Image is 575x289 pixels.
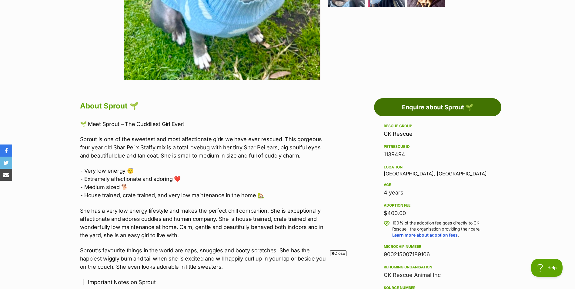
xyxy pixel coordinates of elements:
div: 900215007189106 [384,250,492,259]
div: Rescue group [384,124,492,128]
div: Age [384,182,492,187]
h2: About Sprout 🌱 [80,99,330,113]
a: Learn more about adoption fees [392,232,458,238]
div: 4 years [384,188,492,197]
div: Adoption fee [384,203,492,208]
p: 🌱 Meet Sprout – The Cuddliest Girl Ever! [80,120,330,128]
div: CK Rescue Animal Inc [384,271,492,279]
div: Rehoming organisation [384,265,492,270]
div: 1139494 [384,150,492,159]
span: Close [330,250,346,256]
div: Location [384,165,492,170]
p: ⁃ Very low energy 😴 ⁃ Extremely affectionate and adoring ❤️ ⁃ Medium sized 🐕 ⁃ House trained, cra... [80,167,330,199]
p: ❕ Important Notes on Sprout [80,278,330,286]
iframe: Help Scout Beacon - Open [531,259,563,277]
iframe: Advertisement [141,259,435,286]
div: [GEOGRAPHIC_DATA], [GEOGRAPHIC_DATA] [384,164,492,176]
div: $400.00 [384,209,492,218]
div: Microchip number [384,244,492,249]
p: Sprout’s favourite things in the world are naps, snuggles and booty scratches. She has the happie... [80,246,330,271]
a: CK Rescue [384,131,413,137]
p: 100% of the adoption fee goes directly to CK Rescue , the organisation providing their care. . [392,220,492,238]
div: PetRescue ID [384,144,492,149]
a: Enquire about Sprout 🌱 [374,98,501,116]
p: She has a very low energy lifestyle and makes the perfect chill companion. She is exceptionally a... [80,207,330,239]
p: Sprout is one of the sweetest and most affectionate girls we have ever rescued. This gorgeous fou... [80,135,330,160]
